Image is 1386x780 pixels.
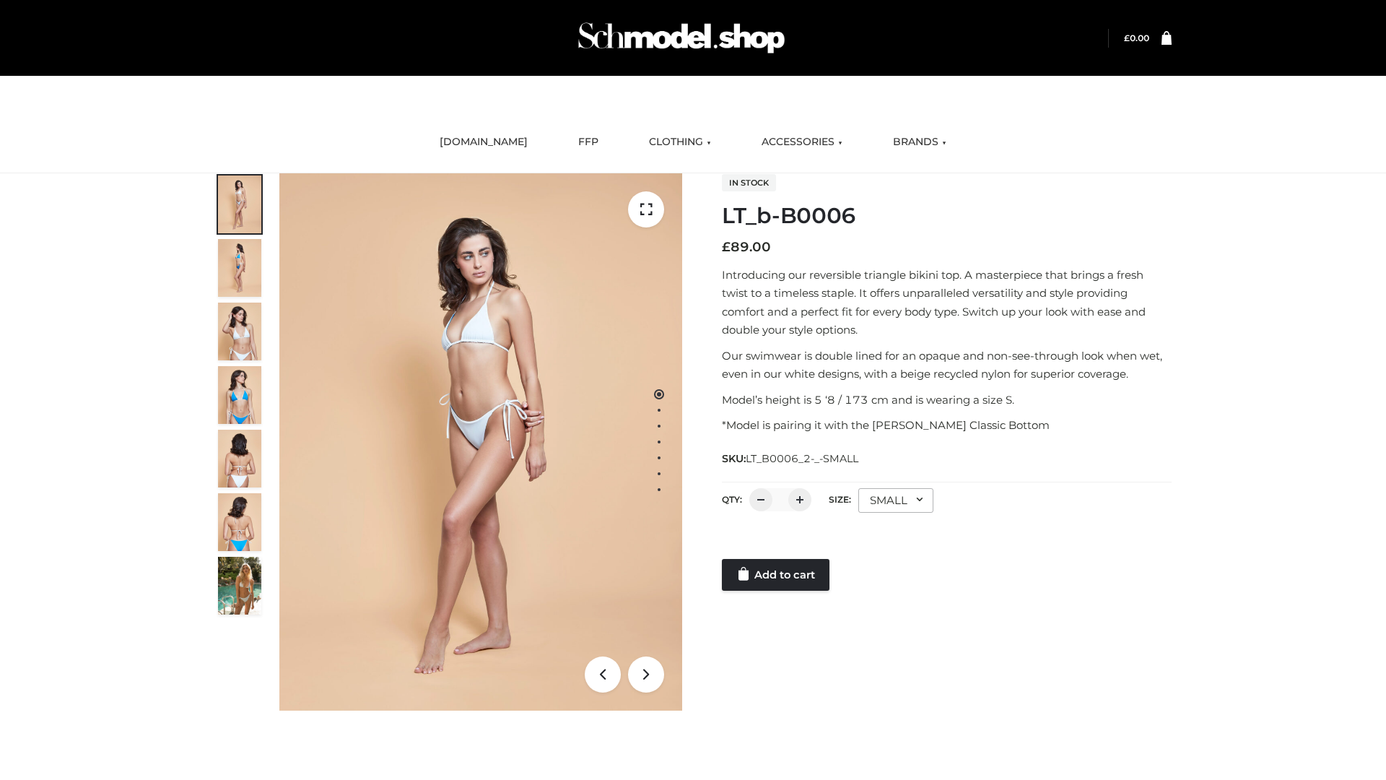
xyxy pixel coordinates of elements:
[1124,32,1149,43] a: £0.00
[751,126,853,158] a: ACCESSORIES
[858,488,933,513] div: SMALL
[722,450,860,467] span: SKU:
[218,239,261,297] img: ArielClassicBikiniTop_CloudNine_AzureSky_OW114ECO_2-scaled.jpg
[722,559,829,591] a: Add to cart
[1124,32,1149,43] bdi: 0.00
[218,557,261,615] img: Arieltop_CloudNine_AzureSky2.jpg
[746,452,858,465] span: LT_B0006_2-_-SMALL
[218,430,261,487] img: ArielClassicBikiniTop_CloudNine_AzureSky_OW114ECO_7-scaled.jpg
[722,239,731,255] span: £
[722,266,1172,339] p: Introducing our reversible triangle bikini top. A masterpiece that brings a fresh twist to a time...
[722,239,771,255] bdi: 89.00
[429,126,539,158] a: [DOMAIN_NAME]
[218,366,261,424] img: ArielClassicBikiniTop_CloudNine_AzureSky_OW114ECO_4-scaled.jpg
[218,493,261,551] img: ArielClassicBikiniTop_CloudNine_AzureSky_OW114ECO_8-scaled.jpg
[567,126,609,158] a: FFP
[882,126,957,158] a: BRANDS
[829,494,851,505] label: Size:
[722,494,742,505] label: QTY:
[1124,32,1130,43] span: £
[573,9,790,66] img: Schmodel Admin 964
[638,126,722,158] a: CLOTHING
[722,347,1172,383] p: Our swimwear is double lined for an opaque and non-see-through look when wet, even in our white d...
[279,173,682,711] img: ArielClassicBikiniTop_CloudNine_AzureSky_OW114ECO_1
[722,416,1172,435] p: *Model is pairing it with the [PERSON_NAME] Classic Bottom
[722,203,1172,229] h1: LT_b-B0006
[722,391,1172,409] p: Model’s height is 5 ‘8 / 173 cm and is wearing a size S.
[722,174,776,191] span: In stock
[218,303,261,360] img: ArielClassicBikiniTop_CloudNine_AzureSky_OW114ECO_3-scaled.jpg
[218,175,261,233] img: ArielClassicBikiniTop_CloudNine_AzureSky_OW114ECO_1-scaled.jpg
